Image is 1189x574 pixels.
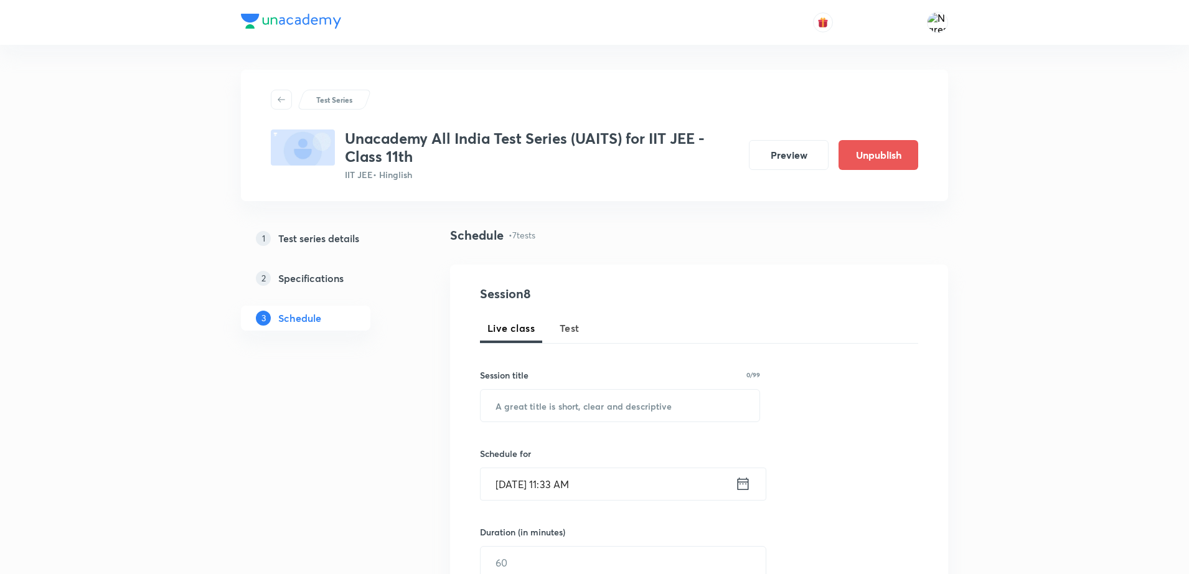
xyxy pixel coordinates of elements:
a: 2Specifications [241,266,410,291]
input: A great title is short, clear and descriptive [481,390,759,421]
h3: Unacademy All India Test Series (UAITS) for IIT JEE -Class 11th [345,129,739,166]
span: Live class [487,321,535,336]
img: fallback-thumbnail.png [271,129,335,166]
button: Unpublish [839,140,918,170]
h4: Session 8 [480,285,707,303]
p: 0/99 [746,372,760,378]
p: 2 [256,271,271,286]
h6: Duration (in minutes) [480,525,565,539]
h4: Schedule [450,226,504,245]
p: • 7 tests [509,228,535,242]
h5: Schedule [278,311,321,326]
button: avatar [813,12,833,32]
img: Company Logo [241,14,341,29]
p: Test Series [316,94,352,105]
p: 1 [256,231,271,246]
h6: Schedule for [480,447,760,460]
a: Company Logo [241,14,341,32]
img: avatar [817,17,829,28]
p: IIT JEE • Hinglish [345,168,739,181]
button: Preview [749,140,829,170]
h5: Test series details [278,231,359,246]
p: 3 [256,311,271,326]
h5: Specifications [278,271,344,286]
span: Test [560,321,580,336]
img: Naresh Kumar [927,12,948,33]
h6: Session title [480,369,529,382]
a: 1Test series details [241,226,410,251]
